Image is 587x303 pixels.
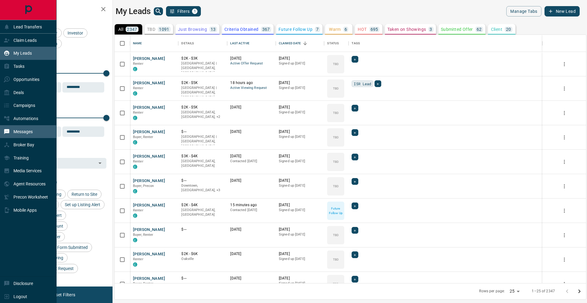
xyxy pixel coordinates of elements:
p: Signed up [DATE] [279,61,321,66]
span: Return to Site [69,192,99,197]
p: Signed up [DATE] [279,257,321,261]
p: [DATE] [279,227,321,232]
h2: Filters [20,6,106,13]
div: Last Active [227,35,275,52]
button: more [560,84,569,93]
div: Claimed Date [276,35,324,52]
p: $--- [181,227,224,232]
p: TBD [333,184,339,188]
div: Status [324,35,349,52]
p: [DATE] [279,276,321,281]
button: more [560,133,569,142]
p: $--- [181,129,224,134]
p: $2K - $4K [181,203,224,208]
div: + [352,129,358,136]
div: + [352,56,358,63]
p: 15 minutes ago [230,203,272,208]
p: Client [491,27,502,31]
p: TBD [333,233,339,237]
button: [PERSON_NAME] [133,227,165,233]
p: [DATE] [279,105,321,110]
span: + [354,276,356,282]
p: Signed up [DATE] [279,86,321,90]
button: [PERSON_NAME] [133,129,165,135]
p: [DATE] [279,203,321,208]
p: [DATE] [279,129,321,134]
div: condos.ca [133,67,137,71]
p: Submitted Offer [441,27,473,31]
button: Manage Tabs [506,6,541,16]
p: Rows per page: [479,289,505,294]
button: more [560,182,569,191]
span: + [354,130,356,136]
div: + [352,203,358,209]
span: ISR Lead [354,81,371,87]
p: TBD [147,27,155,31]
p: Warm [329,27,341,31]
span: Renter [133,62,143,66]
p: [DATE] [230,178,272,183]
div: + [352,276,358,283]
span: + [354,154,356,160]
p: $--- [181,276,224,281]
p: $3K - $4K [181,154,224,159]
span: Renter [133,86,143,90]
p: [GEOGRAPHIC_DATA] | [GEOGRAPHIC_DATA], [GEOGRAPHIC_DATA] [181,86,224,100]
span: + [377,81,379,87]
div: Set up Listing Alert [61,200,105,209]
p: Midtown | Central, East York, Toronto [181,183,224,193]
p: 6 [345,27,347,31]
span: Renter [133,159,143,163]
span: 1 [193,9,197,13]
button: [PERSON_NAME] [133,56,165,62]
div: condos.ca [133,214,137,218]
span: + [354,203,356,209]
div: Name [130,35,178,52]
span: + [354,227,356,233]
button: more [560,255,569,264]
button: more [560,206,569,215]
button: [PERSON_NAME] [133,154,165,159]
p: $2K - $5K [181,105,224,110]
div: Name [133,35,142,52]
p: [GEOGRAPHIC_DATA] | [GEOGRAPHIC_DATA], [GEOGRAPHIC_DATA] [181,61,224,75]
button: search button [154,7,163,15]
span: + [354,56,356,62]
p: [DATE] [279,154,321,159]
h1: My Leads [116,6,151,16]
p: TBD [333,111,339,115]
p: [GEOGRAPHIC_DATA], [GEOGRAPHIC_DATA] [181,159,224,168]
div: condos.ca [133,189,137,193]
p: All [118,27,123,31]
p: Signed up [DATE] [279,183,321,188]
p: 62 [477,27,482,31]
p: [GEOGRAPHIC_DATA] | [GEOGRAPHIC_DATA], [GEOGRAPHIC_DATA] [181,134,224,149]
p: 1–25 of 2347 [532,289,555,294]
div: + [352,154,358,160]
p: $2K - $6K [181,251,224,257]
button: Open [96,159,104,167]
div: Return to Site [67,190,102,199]
p: TBD [333,86,339,91]
button: more [560,157,569,166]
p: Just Browsing [178,27,207,31]
p: 18 hours ago [230,80,272,86]
p: TBD [333,257,339,262]
div: + [352,227,358,234]
p: 20 [506,27,511,31]
span: Renter [133,111,143,115]
p: 2347 [127,27,137,31]
div: condos.ca [133,262,137,267]
div: 25 [507,287,522,296]
p: TBD [333,135,339,140]
p: 367 [262,27,270,31]
p: 3 [430,27,432,31]
div: Last Active [230,35,249,52]
span: Active Viewing Request [230,86,272,91]
div: Status [327,35,339,52]
div: Investor [63,28,87,38]
p: 13 [211,27,216,31]
span: + [354,105,356,111]
p: [DATE] [230,56,272,61]
button: more [560,231,569,240]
